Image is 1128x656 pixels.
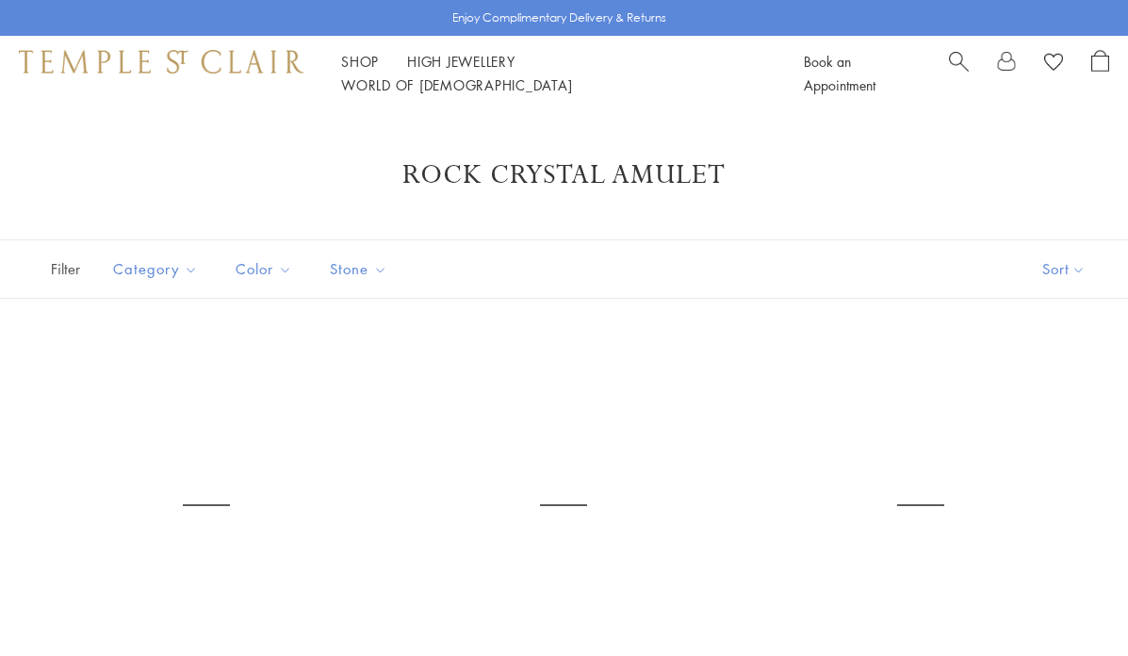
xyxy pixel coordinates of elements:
[1000,240,1128,298] button: Show sort by
[452,8,666,27] p: Enjoy Complimentary Delivery & Returns
[99,248,212,290] button: Category
[341,52,379,71] a: ShopShop
[221,248,306,290] button: Color
[75,158,1053,192] h1: Rock Crystal Amulet
[1091,50,1109,97] a: Open Shopping Bag
[407,52,515,71] a: High JewelleryHigh Jewellery
[320,257,401,281] span: Stone
[226,257,306,281] span: Color
[341,50,761,97] nav: Main navigation
[316,248,401,290] button: Stone
[19,50,303,73] img: Temple St. Clair
[104,257,212,281] span: Category
[804,52,875,94] a: Book an Appointment
[949,50,969,97] a: Search
[341,75,572,94] a: World of [DEMOGRAPHIC_DATA]World of [DEMOGRAPHIC_DATA]
[1044,50,1063,78] a: View Wishlist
